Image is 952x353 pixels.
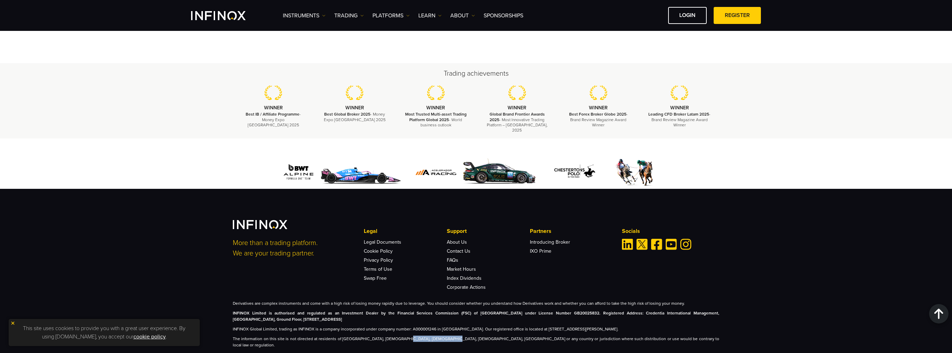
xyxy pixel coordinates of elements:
h2: Trading achievements [233,69,719,78]
strong: Leading CFD Broker Latam 2025 [648,112,709,117]
p: - Money Expo [GEOGRAPHIC_DATA] 2025 [323,112,387,122]
a: Twitter [637,239,648,250]
a: FAQs [447,257,458,263]
p: This site uses cookies to provide you with a great user experience. By using [DOMAIN_NAME], you a... [12,322,196,343]
a: Legal Documents [364,239,401,245]
a: Introducing Broker [530,239,570,245]
a: Youtube [666,239,677,250]
p: More than a trading platform. We are your trading partner. [233,238,354,259]
p: INFINOX Global Limited, trading as INFINOX is a company incorporated under company number: A00000... [233,326,719,332]
a: REGISTER [714,7,761,24]
p: - Money Expo [GEOGRAPHIC_DATA] 2025 [241,112,305,128]
a: Instagram [680,239,691,250]
strong: WINNER [508,105,526,111]
strong: Best Global Broker 2025 [324,112,370,117]
p: - Brand Review Magazine Award Winner [648,112,712,128]
a: Instruments [283,11,326,20]
strong: Most Trusted Multi-asset Trading Platform Global 2025 [405,112,467,122]
p: Derivatives are complex instruments and come with a high risk of losing money rapidly due to leve... [233,300,719,306]
p: Support [447,227,530,235]
a: ABOUT [450,11,475,20]
a: cookie policy [133,333,166,340]
a: Swap Free [364,275,387,281]
a: Contact Us [447,248,470,254]
strong: WINNER [426,105,445,111]
a: Corporate Actions [447,284,486,290]
strong: WINNER [264,105,283,111]
a: Privacy Policy [364,257,393,263]
a: Linkedin [622,239,633,250]
strong: INFINOX Limited is authorised and regulated as an Investment Dealer by the Financial Services Com... [233,311,719,322]
a: PLATFORMS [372,11,410,20]
a: Cookie Policy [364,248,393,254]
a: About Us [447,239,467,245]
a: TRADING [334,11,364,20]
strong: Global Brand Frontier Awards 2025 [490,112,545,122]
strong: Best Forex Broker Globe 2025 [569,112,626,117]
a: Facebook [651,239,662,250]
a: Market Hours [447,266,476,272]
a: Index Dividends [447,275,482,281]
p: - World business outlook [404,112,468,128]
img: yellow close icon [10,321,15,326]
a: INFINOX Logo [191,11,262,20]
strong: WINNER [589,105,608,111]
a: SPONSORSHIPS [484,11,523,20]
a: LOGIN [668,7,707,24]
p: Socials [622,227,719,235]
p: Legal [364,227,446,235]
a: Terms of Use [364,266,392,272]
strong: WINNER [670,105,689,111]
p: - Most Innovative Trading Platform – [GEOGRAPHIC_DATA], 2025 [485,112,549,133]
p: Partners [530,227,613,235]
p: The information on this site is not directed at residents of [GEOGRAPHIC_DATA], [DEMOGRAPHIC_DATA... [233,336,719,348]
strong: WINNER [345,105,364,111]
a: Learn [418,11,442,20]
a: IXO Prime [530,248,551,254]
p: - Brand Review Magazine Award Winner [566,112,630,128]
strong: Best IB / Affiliate Programme [246,112,299,117]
